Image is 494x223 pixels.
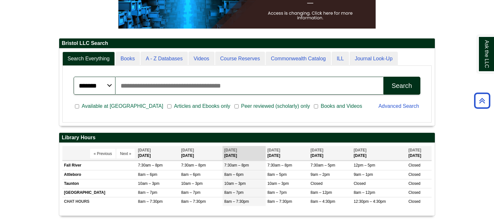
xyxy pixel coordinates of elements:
[408,148,421,152] span: [DATE]
[138,172,157,177] span: 8am – 6pm
[407,146,432,160] th: [DATE]
[215,52,265,66] a: Course Reserves
[314,104,318,109] input: Books and Videos
[62,188,136,197] td: [GEOGRAPHIC_DATA]
[79,102,166,110] span: Available at [GEOGRAPHIC_DATA]
[472,96,492,105] a: Back to Top
[115,52,140,66] a: Books
[408,190,420,195] span: Closed
[138,181,160,186] span: 10am – 3pm
[350,52,398,66] a: Journal Look-Up
[62,52,115,66] a: Search Everything
[75,104,79,109] input: Available at [GEOGRAPHIC_DATA]
[311,163,335,167] span: 7:30am – 5pm
[266,52,331,66] a: Commonwealth Catalog
[234,104,239,109] input: Peer reviewed (scholarly) only
[309,146,352,160] th: [DATE]
[311,190,332,195] span: 8am – 12pm
[167,104,171,109] input: Articles and Ebooks only
[224,163,249,167] span: 7:30am – 8pm
[267,172,287,177] span: 8am – 5pm
[379,103,419,109] a: Advanced Search
[90,149,115,159] button: « Previous
[59,133,435,143] h2: Library Hours
[354,181,366,186] span: Closed
[383,77,420,95] button: Search
[354,190,375,195] span: 8am – 12pm
[59,39,435,48] h2: Bristol LLC Search
[62,179,136,188] td: Taunton
[392,82,412,90] div: Search
[181,181,203,186] span: 10am – 3pm
[136,146,179,160] th: [DATE]
[138,163,163,167] span: 7:30am – 8pm
[267,199,292,204] span: 8am – 7:30pm
[354,148,367,152] span: [DATE]
[354,172,373,177] span: 9am – 1pm
[62,161,136,170] td: Fall River
[181,163,206,167] span: 7:30am – 8pm
[224,148,237,152] span: [DATE]
[239,102,313,110] span: Peer reviewed (scholarly) only
[352,146,407,160] th: [DATE]
[408,172,420,177] span: Closed
[62,170,136,179] td: Attleboro
[223,146,266,160] th: [DATE]
[181,199,206,204] span: 8am – 7:30pm
[267,181,289,186] span: 10am – 3pm
[224,181,246,186] span: 10am – 3pm
[181,148,194,152] span: [DATE]
[408,181,420,186] span: Closed
[267,148,280,152] span: [DATE]
[138,190,157,195] span: 8am – 7pm
[138,148,151,152] span: [DATE]
[224,172,243,177] span: 8am – 6pm
[311,199,335,204] span: 8am – 4:30pm
[354,199,386,204] span: 12:30pm – 4:30pm
[138,199,163,204] span: 8am – 7:30pm
[408,163,420,167] span: Closed
[266,146,309,160] th: [DATE]
[267,163,292,167] span: 7:30am – 8pm
[408,199,420,204] span: Closed
[354,163,375,167] span: 12pm – 5pm
[116,149,135,159] button: Next »
[267,190,287,195] span: 8am – 7pm
[318,102,365,110] span: Books and Videos
[311,148,324,152] span: [DATE]
[181,190,200,195] span: 8am – 7pm
[188,52,215,66] a: Videos
[311,181,323,186] span: Closed
[181,172,200,177] span: 8am – 6pm
[141,52,188,66] a: A - Z Databases
[62,197,136,206] td: CHAT HOURS
[224,190,243,195] span: 8am – 7pm
[311,172,330,177] span: 9am – 2pm
[332,52,349,66] a: ILL
[224,199,249,204] span: 8am – 7:30pm
[171,102,233,110] span: Articles and Ebooks only
[179,146,223,160] th: [DATE]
